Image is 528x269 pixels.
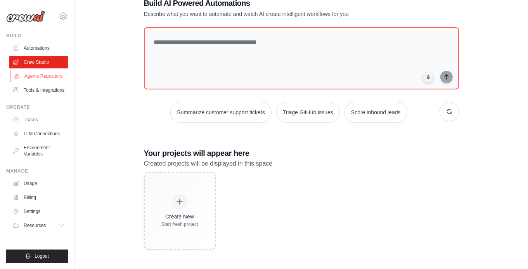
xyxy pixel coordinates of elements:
[9,141,68,160] a: Environment Variables
[440,102,459,121] button: Get new suggestions
[344,102,407,123] button: Score inbound leads
[9,205,68,218] a: Settings
[6,33,68,39] div: Build
[35,253,49,259] span: Logout
[6,10,45,22] img: Logo
[10,70,69,82] a: Agents Repository
[9,56,68,68] a: Crew Studio
[9,114,68,126] a: Traces
[9,128,68,140] a: LLM Connections
[161,221,198,227] div: Start fresh project
[422,72,434,83] button: Click to speak your automation idea
[9,42,68,54] a: Automations
[9,191,68,204] a: Billing
[6,250,68,263] button: Logout
[170,102,271,123] button: Summarize customer support tickets
[144,159,459,169] p: Created projects will be displayed in this space
[9,219,68,232] button: Resources
[24,222,46,229] span: Resources
[161,213,198,220] div: Create New
[144,148,459,159] h3: Your projects will appear here
[6,104,68,110] div: Operate
[144,10,405,18] p: Describe what you want to automate and watch AI create intelligent workflows for you
[6,168,68,174] div: Manage
[9,177,68,190] a: Usage
[276,102,340,123] button: Triage GitHub issues
[9,84,68,96] a: Tools & Integrations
